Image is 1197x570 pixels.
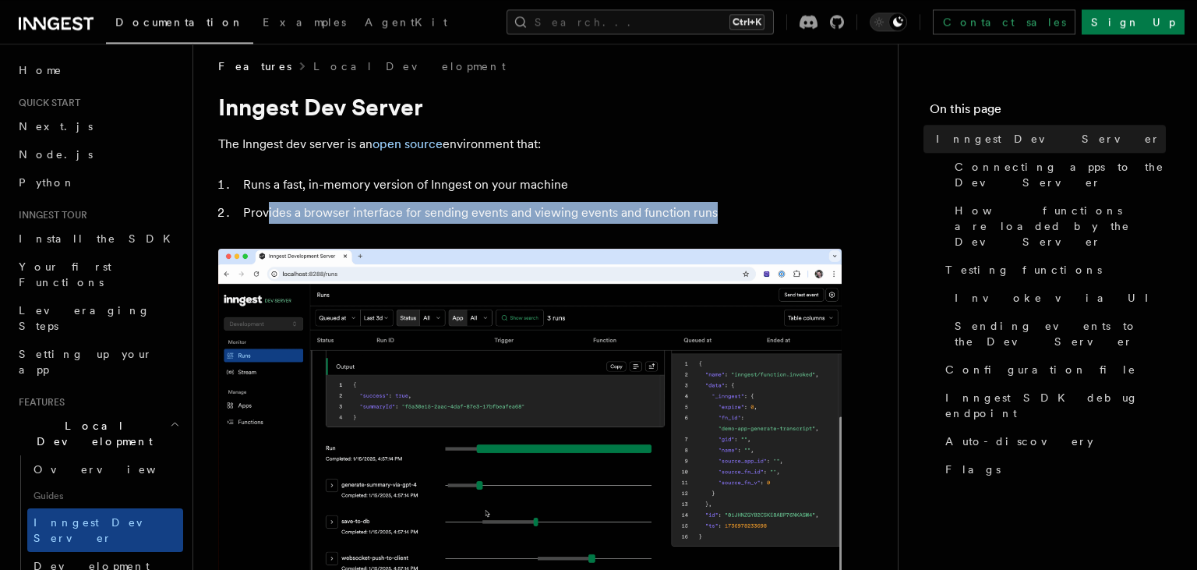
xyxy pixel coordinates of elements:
span: Invoke via UI [955,290,1162,306]
span: Documentation [115,16,244,28]
a: Leveraging Steps [12,296,183,340]
span: Inngest Dev Server [936,131,1160,147]
button: Search...Ctrl+K [507,9,774,34]
p: The Inngest dev server is an environment that: [218,133,842,155]
span: Next.js [19,120,93,133]
span: Features [218,58,291,74]
span: Configuration file [945,362,1136,377]
a: Documentation [106,5,253,44]
span: Guides [27,483,183,508]
a: Configuration file [939,356,1166,384]
span: Inngest Dev Server [34,516,167,544]
a: Testing functions [939,256,1166,284]
a: How functions are loaded by the Dev Server [948,196,1166,256]
span: Features [12,396,65,409]
span: AgentKit [365,16,447,28]
h4: On this page [930,100,1166,125]
button: Toggle dark mode [870,12,907,31]
span: Leveraging Steps [19,304,150,332]
span: Connecting apps to the Dev Server [955,159,1166,190]
a: Contact sales [933,9,1075,34]
a: Setting up your app [12,340,183,384]
a: Local Development [313,58,506,74]
span: Local Development [12,418,170,449]
span: How functions are loaded by the Dev Server [955,203,1166,250]
span: Sending events to the Dev Server [955,318,1166,349]
a: Your first Functions [12,253,183,296]
span: Testing functions [945,262,1102,278]
span: Inngest SDK debug endpoint [945,390,1166,421]
span: Flags [945,462,1001,477]
a: Home [12,56,183,84]
a: Next.js [12,112,183,140]
span: Node.js [19,148,93,161]
a: Inngest Dev Server [27,508,183,552]
span: Overview [34,463,194,476]
a: Overview [27,455,183,483]
a: Node.js [12,140,183,168]
a: Inngest SDK debug endpoint [939,384,1166,427]
a: Python [12,168,183,196]
a: Inngest Dev Server [930,125,1166,153]
span: Install the SDK [19,232,180,245]
span: Examples [263,16,346,28]
span: Auto-discovery [945,434,1093,449]
li: Runs a fast, in-memory version of Inngest on your machine [238,174,842,196]
h1: Inngest Dev Server [218,93,842,121]
span: Inngest tour [12,209,87,221]
a: Connecting apps to the Dev Server [948,153,1166,196]
span: Quick start [12,97,80,109]
a: Auto-discovery [939,427,1166,455]
a: open source [373,136,443,151]
span: Python [19,176,76,189]
a: Install the SDK [12,225,183,253]
a: Flags [939,455,1166,483]
span: Home [19,62,62,78]
li: Provides a browser interface for sending events and viewing events and function runs [238,202,842,224]
span: Setting up your app [19,348,153,376]
a: Sending events to the Dev Server [948,312,1166,356]
a: Invoke via UI [948,284,1166,312]
kbd: Ctrl+K [729,14,764,30]
a: AgentKit [355,5,457,42]
a: Sign Up [1082,9,1185,34]
button: Local Development [12,412,183,455]
span: Your first Functions [19,260,111,289]
a: Examples [253,5,355,42]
